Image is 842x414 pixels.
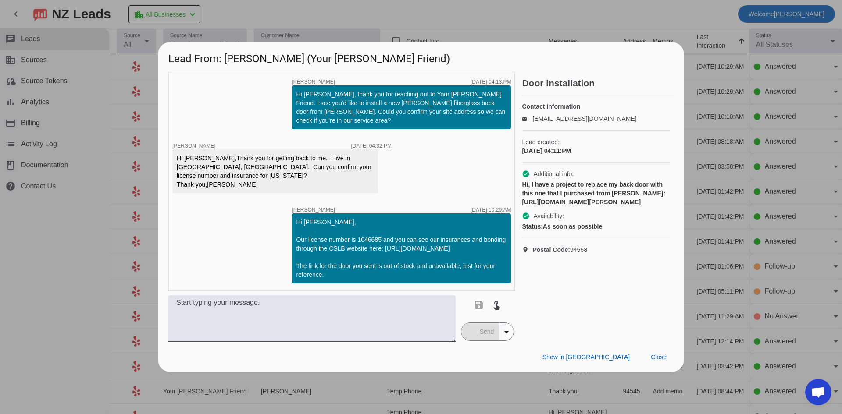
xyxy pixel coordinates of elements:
[805,379,831,405] div: Open chat
[522,180,670,206] div: Hi, I have a project to replace my back door with this one that I purchased from [PERSON_NAME]: [...
[522,223,542,230] strong: Status:
[533,170,574,178] span: Additional info:
[522,102,670,111] h4: Contact information
[158,42,684,71] h1: Lead From: [PERSON_NAME] (Your [PERSON_NAME] Friend)
[532,115,636,122] a: [EMAIL_ADDRESS][DOMAIN_NAME]
[651,354,667,361] span: Close
[644,349,674,365] button: Close
[535,349,637,365] button: Show in [GEOGRAPHIC_DATA]
[471,79,511,85] div: [DATE] 04:13:PM
[296,90,507,125] div: Hi [PERSON_NAME], thank you for reaching out to Your [PERSON_NAME] Friend. I see you'd like to in...
[532,246,570,253] strong: Postal Code:
[501,327,512,337] mat-icon: arrow_drop_down
[522,79,674,88] h2: Door installation
[177,154,374,189] div: Hi [PERSON_NAME],Thank you for getting back to me. I live in [GEOGRAPHIC_DATA], [GEOGRAPHIC_DATA]...
[351,143,392,149] div: [DATE] 04:32:PM
[522,138,670,146] span: Lead created:
[292,79,335,85] span: [PERSON_NAME]
[522,146,670,155] div: [DATE] 04:11:PM
[522,246,532,253] mat-icon: location_on
[292,207,335,212] span: [PERSON_NAME]
[542,354,630,361] span: Show in [GEOGRAPHIC_DATA]
[522,212,530,220] mat-icon: check_circle
[533,212,564,220] span: Availability:
[491,300,502,310] mat-icon: touch_app
[296,218,507,279] div: Hi [PERSON_NAME], Our license number is 1046685 and you can see our insurances and bonding throug...
[532,245,587,254] span: 94568
[522,170,530,178] mat-icon: check_circle
[522,222,670,231] div: As soon as possible
[471,207,511,212] div: [DATE] 10:29:AM
[172,143,216,149] span: [PERSON_NAME]
[522,117,532,121] mat-icon: email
